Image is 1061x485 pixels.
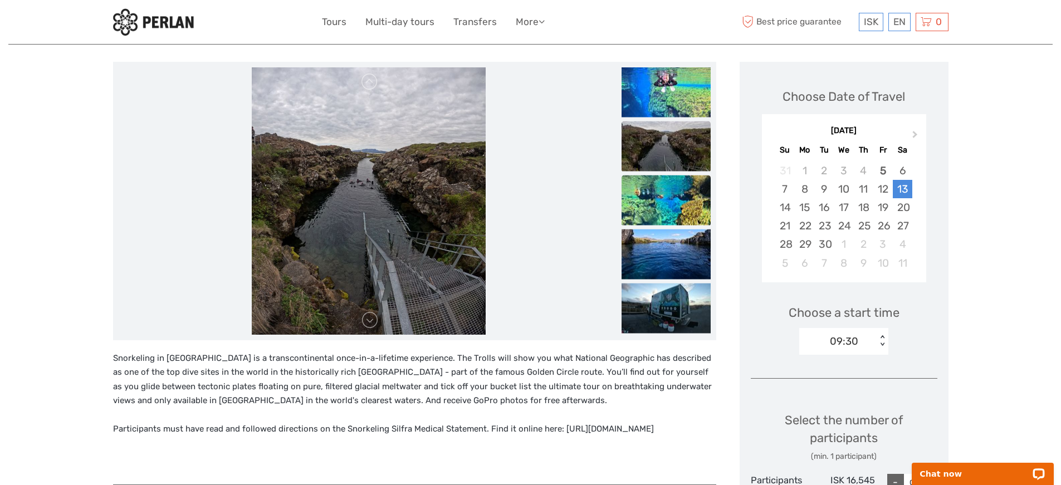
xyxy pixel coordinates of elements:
div: Choose Thursday, October 2nd, 2025 [854,235,873,253]
div: Choose Saturday, September 27th, 2025 [893,217,912,235]
div: Choose Tuesday, September 30th, 2025 [814,235,834,253]
div: We [834,143,853,158]
div: Choose Sunday, September 14th, 2025 [775,198,795,217]
a: More [516,14,545,30]
div: < > [878,335,887,347]
a: Multi-day tours [365,14,434,30]
img: d3b40e0a1dc4474ab9091fe43cc555a5_main_slider.jpeg [252,67,486,335]
p: Snorkeling in [GEOGRAPHIC_DATA] is a transcontinental once-in-a-lifetime experience. The Trolls w... [113,351,716,437]
div: Choose Saturday, September 13th, 2025 [893,180,912,198]
div: Not available Thursday, September 4th, 2025 [854,161,873,180]
div: Choose Wednesday, September 17th, 2025 [834,198,853,217]
span: Choose a start time [789,304,899,321]
div: Not available Wednesday, September 3rd, 2025 [834,161,853,180]
div: Choose Date of Travel [783,88,905,105]
span: 0 [934,16,943,27]
iframe: LiveChat chat widget [904,450,1061,485]
div: Th [854,143,873,158]
div: Tu [814,143,834,158]
div: Not available Tuesday, September 2nd, 2025 [814,161,834,180]
div: month 2025-09 [765,161,922,272]
div: Choose Wednesday, October 1st, 2025 [834,235,853,253]
span: Best price guarantee [740,13,856,31]
div: Choose Wednesday, October 8th, 2025 [834,254,853,272]
div: Choose Sunday, September 21st, 2025 [775,217,795,235]
div: Fr [873,143,893,158]
div: 09:30 [830,334,858,349]
div: Choose Sunday, September 28th, 2025 [775,235,795,253]
div: Choose Tuesday, October 7th, 2025 [814,254,834,272]
div: Mo [795,143,814,158]
div: (min. 1 participant) [751,451,937,462]
div: Choose Monday, September 29th, 2025 [795,235,814,253]
div: Choose Friday, September 19th, 2025 [873,198,893,217]
div: Choose Monday, September 22nd, 2025 [795,217,814,235]
div: Not available Sunday, August 31st, 2025 [775,161,795,180]
div: Choose Saturday, September 6th, 2025 [893,161,912,180]
div: Choose Tuesday, September 23rd, 2025 [814,217,834,235]
div: Su [775,143,795,158]
div: Choose Saturday, October 11th, 2025 [893,254,912,272]
div: Sa [893,143,912,158]
button: Next Month [907,128,925,146]
div: Choose Saturday, October 4th, 2025 [893,235,912,253]
div: Choose Tuesday, September 16th, 2025 [814,198,834,217]
div: Choose Tuesday, September 9th, 2025 [814,180,834,198]
a: Transfers [453,14,497,30]
div: Choose Friday, October 3rd, 2025 [873,235,893,253]
div: Choose Monday, October 6th, 2025 [795,254,814,272]
img: d3b40e0a1dc4474ab9091fe43cc555a5_slider_thumbnail.jpeg [622,121,711,171]
div: Choose Friday, September 26th, 2025 [873,217,893,235]
div: Select the number of participants [751,411,937,462]
div: Choose Thursday, September 11th, 2025 [854,180,873,198]
div: Choose Wednesday, September 24th, 2025 [834,217,853,235]
div: Choose Friday, September 12th, 2025 [873,180,893,198]
div: Not available Monday, September 1st, 2025 [795,161,814,180]
div: Choose Thursday, September 18th, 2025 [854,198,873,217]
div: Choose Monday, September 15th, 2025 [795,198,814,217]
div: Choose Thursday, September 25th, 2025 [854,217,873,235]
div: Choose Sunday, September 7th, 2025 [775,180,795,198]
a: Tours [322,14,346,30]
div: Choose Thursday, October 9th, 2025 [854,254,873,272]
div: Choose Friday, October 10th, 2025 [873,254,893,272]
div: EN [888,13,911,31]
img: b29f87f7b6b04ba09ae33d7a6888791c_slider_thumbnail.jpeg [622,67,711,117]
div: Choose Monday, September 8th, 2025 [795,180,814,198]
div: Choose Saturday, September 20th, 2025 [893,198,912,217]
img: 288-6a22670a-0f57-43d8-a107-52fbc9b92f2c_logo_small.jpg [113,8,194,36]
div: [DATE] [762,125,926,137]
div: Choose Wednesday, September 10th, 2025 [834,180,853,198]
div: Choose Friday, September 5th, 2025 [873,161,893,180]
span: ISK [864,16,878,27]
img: 015dda8b2b1e4849a3e0dbf1c3240616_slider_thumbnail.jpeg [622,175,711,225]
img: 4be95a2293e94156be3e7896c1dfb877_slider_thumbnail.jpeg [622,283,711,333]
div: Choose Sunday, October 5th, 2025 [775,254,795,272]
img: 784db651ae60436d9ee18a3aeba70e7b_slider_thumbnail.jpeg [622,229,711,279]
